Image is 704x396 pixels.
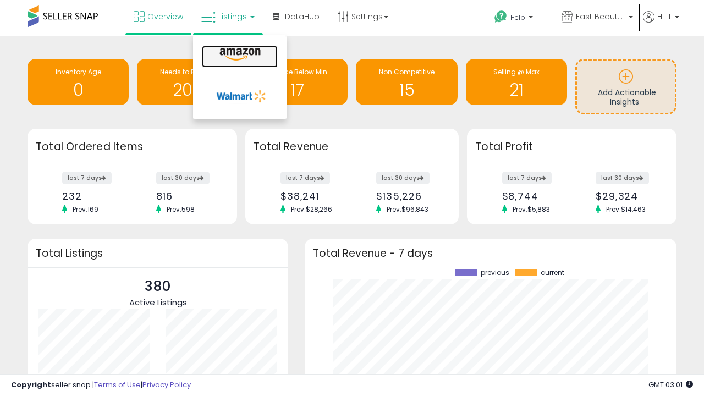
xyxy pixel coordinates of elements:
span: Prev: 169 [67,205,104,214]
h1: 21 [471,81,562,99]
a: Add Actionable Insights [577,61,675,113]
div: $8,744 [502,190,564,202]
h3: Total Profit [475,139,668,155]
span: Inventory Age [56,67,101,76]
div: 816 [156,190,218,202]
span: previous [481,269,509,277]
span: Needs to Reprice [160,67,216,76]
label: last 7 days [280,172,330,184]
span: Help [510,13,525,22]
p: 380 [129,276,187,297]
div: $29,324 [596,190,657,202]
h1: 17 [252,81,342,99]
label: last 30 days [376,172,430,184]
h3: Total Ordered Items [36,139,229,155]
h1: 0 [33,81,123,99]
div: 232 [62,190,124,202]
span: current [541,269,564,277]
a: Help [486,2,552,36]
span: Prev: $14,463 [601,205,651,214]
div: $135,226 [376,190,439,202]
span: Overview [147,11,183,22]
i: Get Help [494,10,508,24]
a: Needs to Reprice 208 [137,59,238,105]
span: Fast Beauty ([GEOGRAPHIC_DATA]) [576,11,625,22]
h3: Total Listings [36,249,280,257]
span: Active Listings [129,296,187,308]
a: Inventory Age 0 [28,59,129,105]
a: Selling @ Max 21 [466,59,567,105]
span: Prev: $28,266 [285,205,338,214]
a: BB Price Below Min 17 [246,59,348,105]
span: Prev: $96,843 [381,205,434,214]
a: Privacy Policy [142,380,191,390]
span: Selling @ Max [493,67,540,76]
span: BB Price Below Min [267,67,327,76]
span: DataHub [285,11,320,22]
div: $38,241 [280,190,344,202]
span: Hi IT [657,11,672,22]
a: Hi IT [643,11,679,36]
h3: Total Revenue - 7 days [313,249,668,257]
label: last 30 days [156,172,210,184]
span: Add Actionable Insights [598,87,656,108]
a: Non Competitive 15 [356,59,457,105]
span: Non Competitive [379,67,435,76]
strong: Copyright [11,380,51,390]
h1: 15 [361,81,452,99]
h1: 208 [142,81,233,99]
span: 2025-09-10 03:01 GMT [648,380,693,390]
div: seller snap | | [11,380,191,391]
span: Listings [218,11,247,22]
label: last 7 days [62,172,112,184]
a: Terms of Use [94,380,141,390]
label: last 30 days [596,172,649,184]
label: last 7 days [502,172,552,184]
span: Prev: 598 [161,205,200,214]
span: Prev: $5,883 [507,205,555,214]
h3: Total Revenue [254,139,450,155]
